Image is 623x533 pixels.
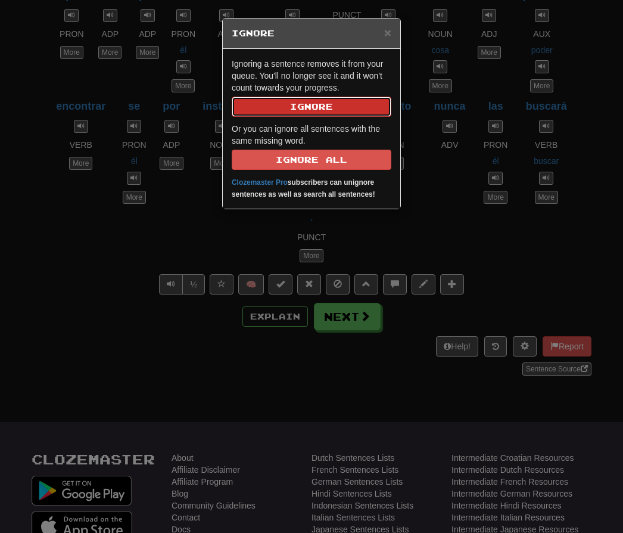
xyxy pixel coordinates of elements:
button: Close [384,26,391,39]
strong: subscribers can unignore sentences as well as search all sentences! [232,178,375,199]
span: × [384,26,391,39]
h5: Ignore [232,27,391,39]
p: Ignoring a sentence removes it from your queue. You'll no longer see it and it won't count toward... [232,58,391,117]
button: Ignore [232,97,391,117]
p: Or you can ignore all sentences with the same missing word. [232,123,391,170]
a: Clozemaster Pro [232,178,288,187]
button: Ignore All [232,150,391,170]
